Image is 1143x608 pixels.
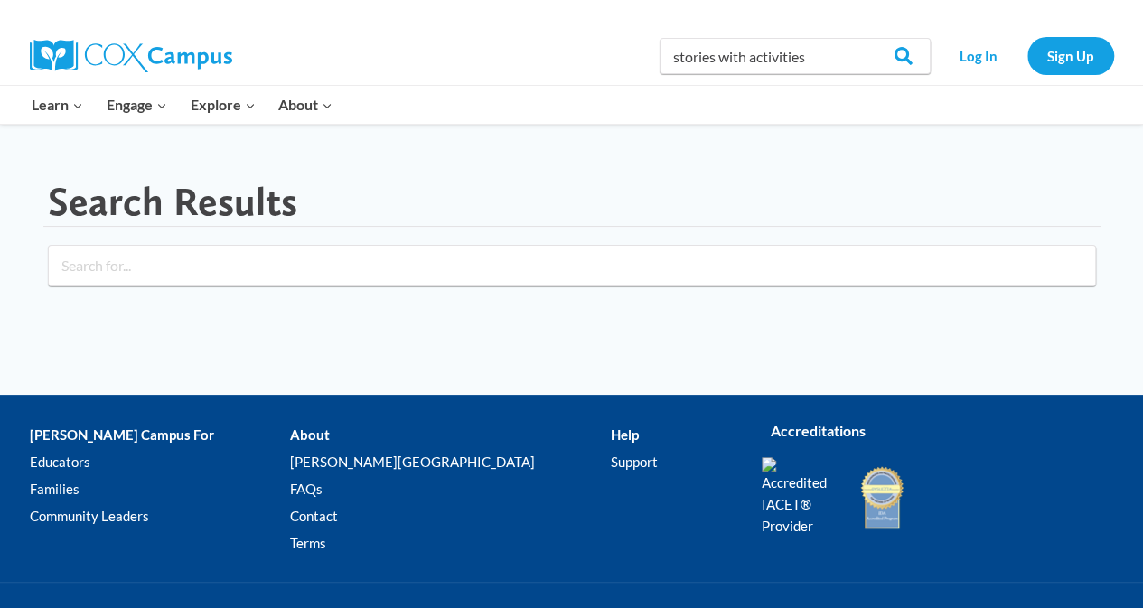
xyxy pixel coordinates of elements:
a: Terms [290,530,611,557]
button: Child menu of Engage [95,86,179,124]
button: Child menu of Learn [21,86,96,124]
input: Search Cox Campus [660,38,931,74]
a: FAQs [290,476,611,503]
a: Families [30,476,290,503]
a: Educators [30,449,290,476]
img: IDA Accredited [859,464,904,531]
input: Search for... [48,245,1096,286]
nav: Secondary Navigation [940,37,1114,74]
button: Child menu of About [267,86,344,124]
a: Community Leaders [30,503,290,530]
a: Contact [290,503,611,530]
nav: Primary Navigation [21,86,344,124]
img: Accredited IACET® Provider [762,457,839,537]
strong: Accreditations [771,422,866,439]
a: Log In [940,37,1018,74]
a: [PERSON_NAME][GEOGRAPHIC_DATA] [290,449,611,476]
a: Support [611,449,734,476]
img: Cox Campus [30,40,232,72]
h1: Search Results [48,178,297,226]
button: Child menu of Explore [179,86,267,124]
a: Sign Up [1027,37,1114,74]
